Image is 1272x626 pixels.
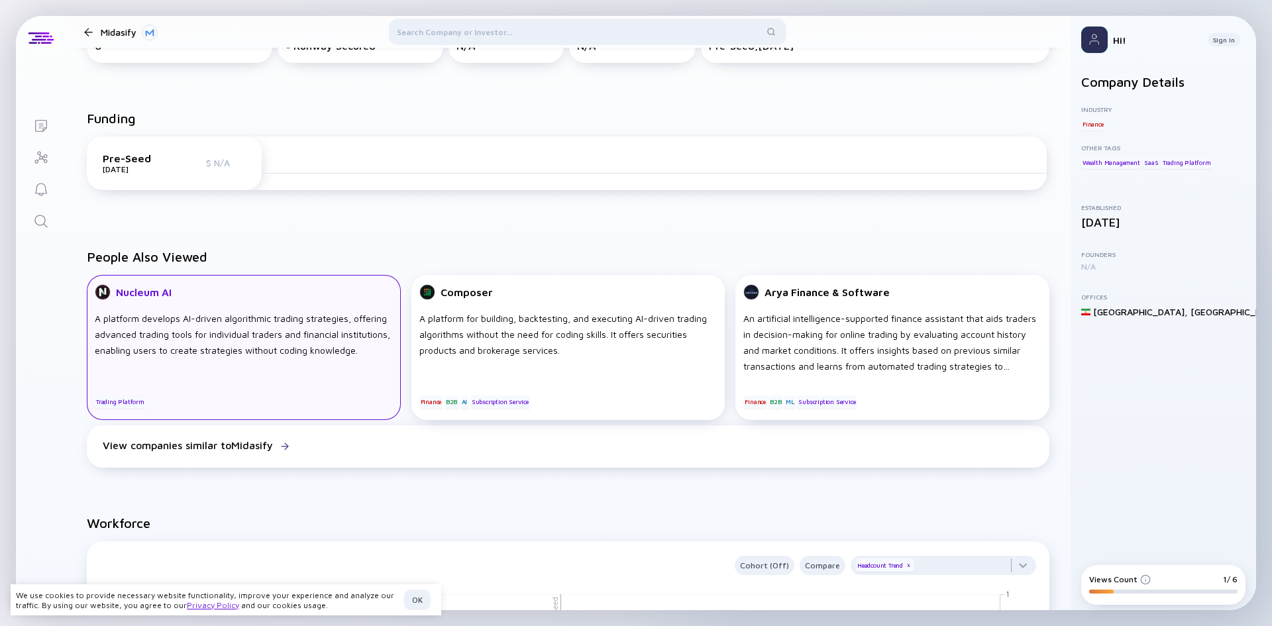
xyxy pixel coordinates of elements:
div: Offices [1081,293,1245,301]
div: An artificial intelligence-supported finance assistant that aids traders in decision-making for o... [743,311,1041,374]
a: Arya Finance & SoftwareAn artificial intelligence-supported finance assistant that aids traders i... [735,275,1049,425]
div: Other Tags [1081,144,1245,152]
div: Compare [800,558,845,573]
a: Privacy Policy [187,600,239,610]
div: A platform develops AI-driven algorithmic trading strategies, offering advanced trading tools for... [95,311,393,374]
div: [DATE] [103,164,169,174]
tspan: 1 [1006,589,1009,598]
h2: Funding [87,111,136,126]
div: Trading Platform [95,395,146,409]
a: Lists [16,109,66,140]
button: Cohort (Off) [735,556,794,575]
h2: People Also Viewed [87,249,1049,264]
div: Cohort (Off) [735,558,794,573]
div: Subscription Service [470,395,530,409]
div: Composer [441,286,493,298]
div: Trading Platform [1161,156,1212,169]
div: Pre-Seed [103,152,169,164]
div: Finance [1081,117,1105,130]
div: Established [1081,203,1245,211]
div: AI [460,395,469,409]
div: $ N/A [206,157,246,168]
div: ML [784,395,796,409]
div: B2B [445,395,458,409]
div: Headcount Trend [856,558,914,572]
img: Profile Picture [1081,26,1108,53]
div: Subscription Service [797,395,857,409]
div: [DATE] [1081,215,1245,229]
a: Investor Map [16,140,66,172]
h2: Company Details [1081,74,1245,89]
img: Iran Flag [1081,307,1090,317]
div: Wealth Management [1081,156,1141,169]
a: Nucleum AIA platform develops AI-driven algorithmic trading strategies, offering advanced trading... [87,275,401,425]
button: Sign In [1208,33,1240,46]
div: B2B [768,395,782,409]
a: Reminders [16,172,66,204]
div: Arya Finance & Software [765,286,890,298]
div: Industry [1081,105,1245,113]
div: View companies similar to Midasify [103,439,273,451]
div: N/A [1081,262,1245,272]
div: Finance [743,395,767,409]
div: Views Count [1089,574,1151,584]
div: We use cookies to provide necessary website functionality, improve your experience and analyze ou... [16,590,399,610]
div: [GEOGRAPHIC_DATA] , [1093,306,1188,317]
div: Hi! [1113,34,1197,46]
button: Compare [800,556,845,575]
div: Finance [419,395,443,409]
div: SaaS [1143,156,1159,169]
button: OK [404,590,431,610]
div: A platform for building, backtesting, and executing AI-driven trading algorithms without the need... [419,311,717,374]
div: x [904,562,912,570]
div: Midasify [101,24,158,40]
a: ComposerA platform for building, backtesting, and executing AI-driven trading algorithms without ... [411,275,725,425]
div: Nucleum AI [116,286,172,298]
h2: Workforce [87,515,1049,531]
div: 1/ 6 [1223,574,1238,584]
a: Search [16,204,66,236]
tspan: 0.9 [1006,609,1018,618]
div: Founders [1081,250,1245,258]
